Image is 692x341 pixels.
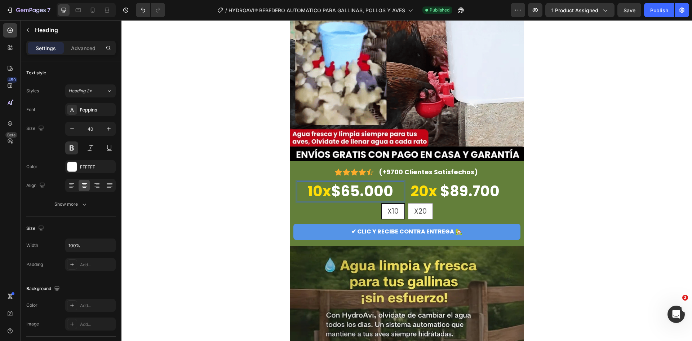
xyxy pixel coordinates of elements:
iframe: Design area [121,20,692,341]
span: / [225,6,227,14]
p: Heading [35,26,113,34]
strong: $89.700 [319,161,378,181]
button: Heading 2* [65,84,116,97]
div: Padding [26,261,43,268]
span: Published [430,7,449,13]
div: Add... [80,302,114,309]
p: Settings [36,44,56,52]
input: Auto [66,239,115,252]
div: Background [26,284,61,294]
button: 1 product assigned [545,3,615,17]
div: Width [26,242,38,249]
button: <p>✔ CLIC Y RECIBE CONTRA ENTREGA 🏡</p> [172,204,399,220]
div: Size [26,224,45,233]
button: Show more [26,198,116,211]
div: Text style [26,70,46,76]
div: FFFFFF [80,164,114,170]
button: Save [617,3,641,17]
div: Poppins [80,107,114,113]
div: Styles [26,88,39,94]
p: ✔ CLIC Y RECIBE CONTRA ENTREGA 🏡 [230,206,341,217]
span: X20 [293,186,305,196]
div: Publish [650,6,668,14]
span: Save [624,7,635,13]
div: Show more [54,201,88,208]
h2: Rich Text Editor. Editing area: main [176,161,283,181]
iframe: Intercom live chat [667,306,685,323]
div: Add... [80,262,114,268]
span: HYDROAVI® BEBEDERO AUTOMATICO PARA GALLINAS, POLLOS Y AVES [229,6,405,14]
strong: 20x [289,161,316,181]
p: $65.000 [176,162,282,180]
div: Image [26,321,39,327]
span: 2 [682,295,688,301]
div: 450 [7,77,17,83]
p: (+9700 Clientes Satisfechos) [257,148,356,156]
div: Undo/Redo [136,3,165,17]
span: 10x [186,161,210,181]
div: Font [26,106,35,113]
div: Add... [80,321,114,328]
div: Beta [5,132,17,138]
p: 7 [47,6,50,14]
div: Color [26,302,37,309]
button: 7 [3,3,54,17]
button: Publish [644,3,674,17]
span: Heading 2* [68,88,92,94]
div: Align [26,181,46,191]
span: X10 [266,186,277,196]
p: Advanced [71,44,96,52]
div: Color [26,163,37,170]
span: 1 product assigned [551,6,598,14]
div: Size [26,124,45,134]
